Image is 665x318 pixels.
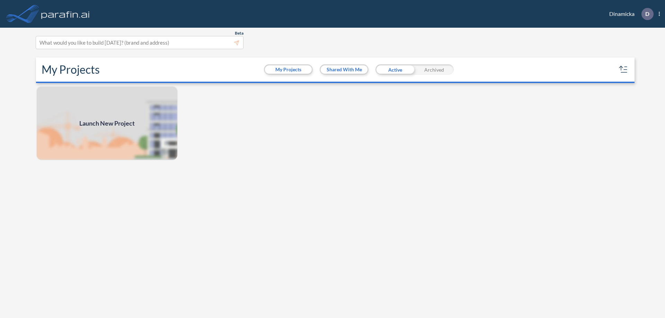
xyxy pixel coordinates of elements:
[375,64,415,75] div: Active
[36,86,178,161] img: add
[235,30,243,36] span: Beta
[645,11,649,17] p: D
[36,86,178,161] a: Launch New Project
[618,64,629,75] button: sort
[265,65,312,74] button: My Projects
[415,64,454,75] div: Archived
[42,63,100,76] h2: My Projects
[79,119,135,128] span: Launch New Project
[599,8,660,20] div: Dinamicka
[321,65,367,74] button: Shared With Me
[40,7,91,21] img: logo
